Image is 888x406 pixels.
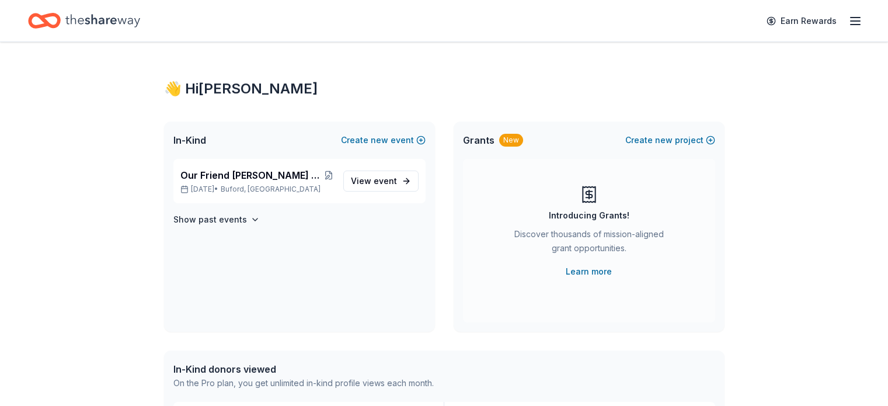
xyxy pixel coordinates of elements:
[221,185,321,194] span: Buford, [GEOGRAPHIC_DATA]
[655,133,673,147] span: new
[566,265,612,279] a: Learn more
[760,11,844,32] a: Earn Rewards
[510,227,668,260] div: Discover thousands of mission-aligned grant opportunities.
[343,171,419,192] a: View event
[173,213,247,227] h4: Show past events
[173,133,206,147] span: In-Kind
[173,362,434,376] div: In-Kind donors viewed
[371,133,388,147] span: new
[180,185,334,194] p: [DATE] •
[374,176,397,186] span: event
[180,168,324,182] span: Our Friend [PERSON_NAME] Party Fundraiser, Benefiting [MEDICAL_DATA]
[499,134,523,147] div: New
[173,376,434,390] div: On the Pro plan, you get unlimited in-kind profile views each month.
[549,209,629,223] div: Introducing Grants!
[463,133,495,147] span: Grants
[28,7,140,34] a: Home
[351,174,397,188] span: View
[173,213,260,227] button: Show past events
[341,133,426,147] button: Createnewevent
[625,133,715,147] button: Createnewproject
[164,79,725,98] div: 👋 Hi [PERSON_NAME]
